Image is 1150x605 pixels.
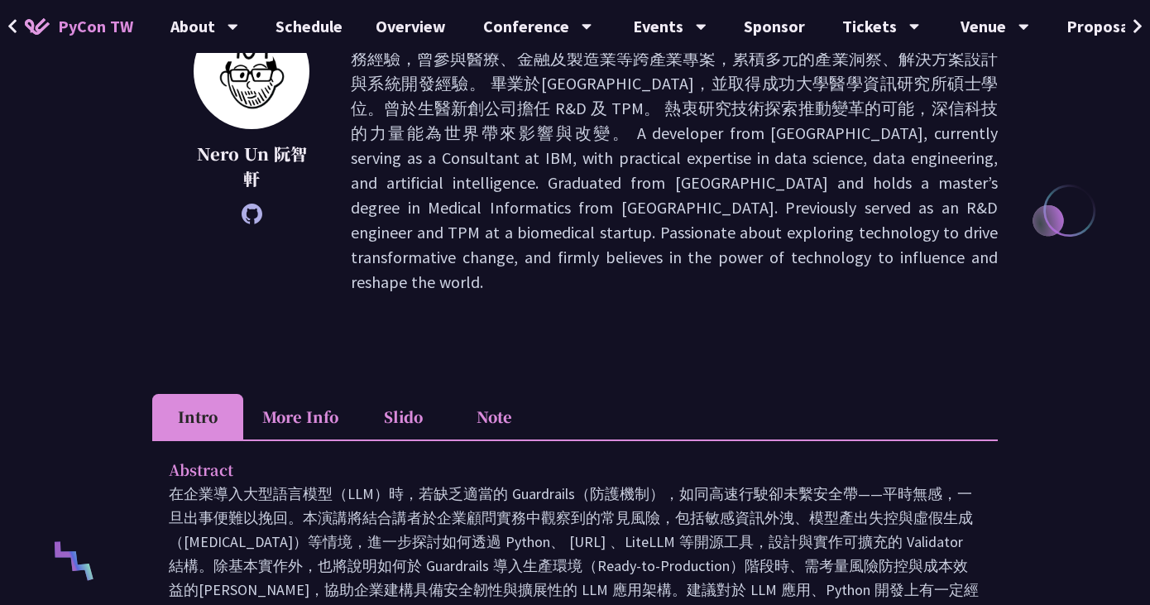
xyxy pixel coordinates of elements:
p: Abstract [169,458,948,482]
p: Nero Un 阮智軒 [194,142,309,191]
li: Intro [152,394,243,439]
a: PyCon TW [8,6,150,47]
img: Home icon of PyCon TW 2025 [25,18,50,35]
p: 來自澳門的開發者，現職 IBM 顧問，具備豐富的資料科學、資料工程與人工智慧領域實務經驗，曾參與醫療、金融及製造業等跨產業專案，累積多元的產業洞察、解決方案設計與系統開發經驗。 畢業於[GEOG... [351,22,998,295]
img: Nero Un 阮智軒 [194,13,309,129]
li: Slido [357,394,448,439]
span: PyCon TW [58,14,133,39]
li: More Info [243,394,357,439]
li: Note [448,394,539,439]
